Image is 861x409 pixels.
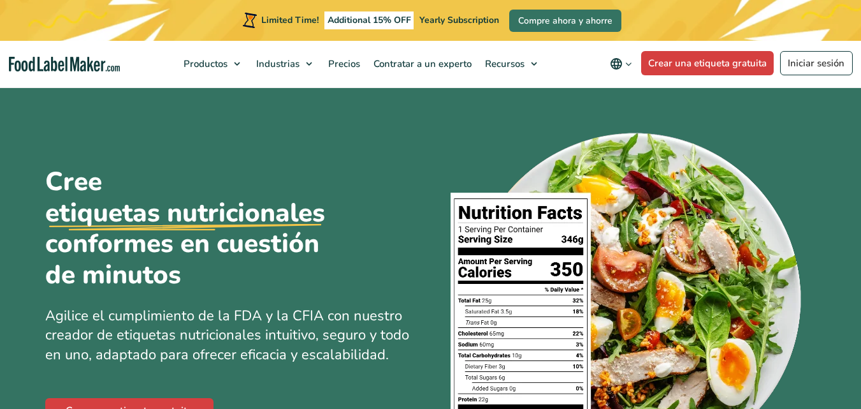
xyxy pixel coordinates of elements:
h1: Cree conformes en cuestión de minutos [45,167,351,291]
span: Contratar a un experto [370,57,473,70]
span: Industrias [252,57,301,70]
a: Industrias [250,41,319,87]
span: Limited Time! [261,14,319,26]
span: Agilice el cumplimiento de la FDA y la CFIA con nuestro creador de etiquetas nutricionales intuit... [45,306,409,365]
a: Contratar a un experto [367,41,475,87]
a: Crear una etiqueta gratuita [641,51,774,75]
span: Recursos [481,57,526,70]
a: Compre ahora y ahorre [509,10,621,32]
a: Iniciar sesión [780,51,853,75]
span: Yearly Subscription [419,14,499,26]
span: Precios [324,57,361,70]
a: Food Label Maker homepage [9,57,120,71]
button: Change language [601,51,641,77]
u: etiquetas nutricionales [45,198,325,229]
span: Additional 15% OFF [324,11,414,29]
a: Recursos [479,41,544,87]
a: Productos [177,41,247,87]
span: Productos [180,57,229,70]
a: Precios [322,41,364,87]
